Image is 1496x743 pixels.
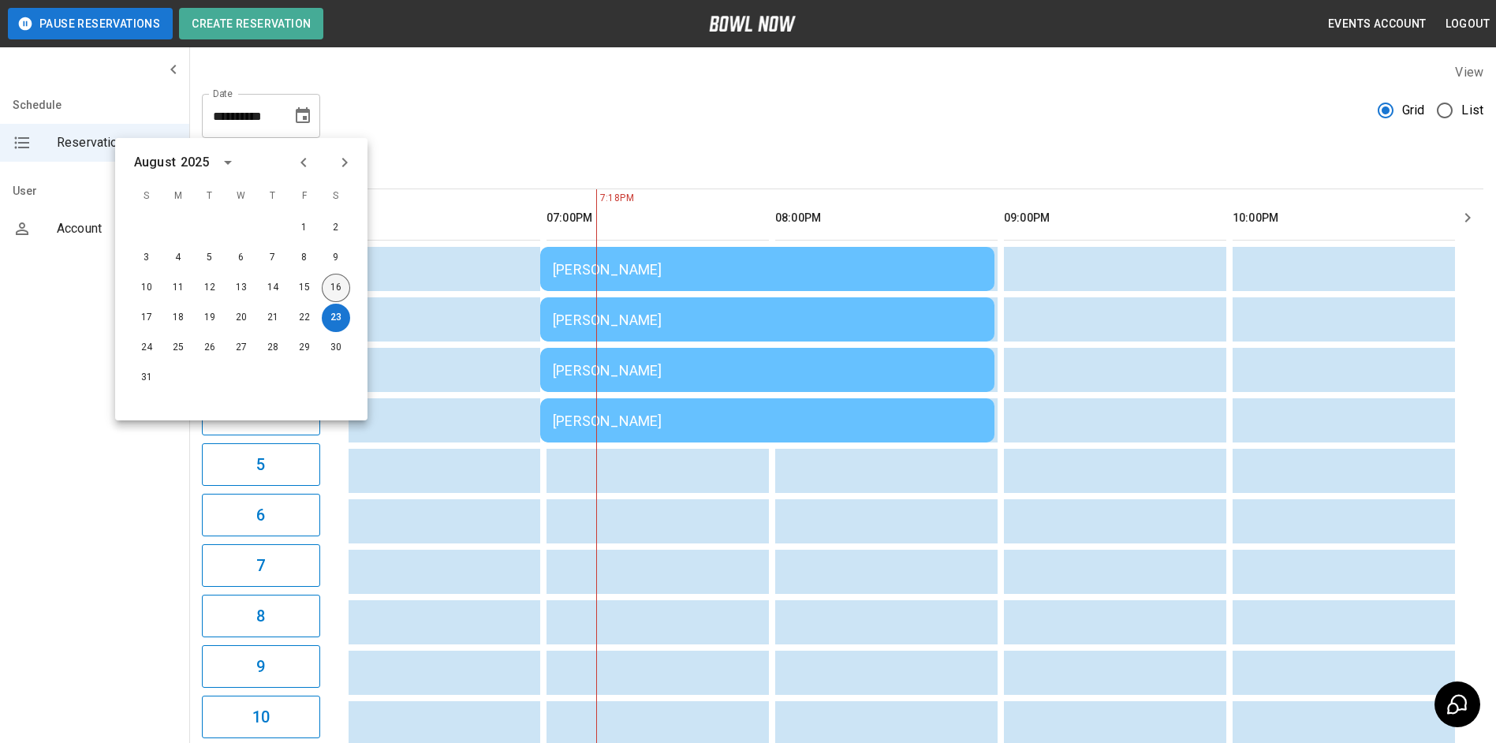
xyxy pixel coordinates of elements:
span: S [132,181,161,212]
div: [PERSON_NAME] [553,413,982,429]
button: Events Account [1322,9,1433,39]
button: 7 [202,544,320,587]
button: Aug 21, 2025 [259,304,287,332]
button: Aug 25, 2025 [164,334,192,362]
label: View [1455,65,1483,80]
button: Aug 20, 2025 [227,304,256,332]
span: F [290,181,319,212]
button: Pause Reservations [8,8,173,39]
button: Aug 26, 2025 [196,334,224,362]
span: M [164,181,192,212]
button: 6 [202,494,320,536]
button: Aug 8, 2025 [290,244,319,272]
h6: 6 [256,502,265,528]
div: [PERSON_NAME] [553,362,982,379]
span: Reservations [57,133,177,152]
div: August [134,153,176,172]
button: Aug 4, 2025 [164,244,192,272]
h6: 9 [256,654,265,679]
h6: 8 [256,603,265,629]
button: Aug 30, 2025 [322,334,350,362]
button: Aug 16, 2025 [322,274,350,302]
div: 2025 [181,153,210,172]
button: Aug 18, 2025 [164,304,192,332]
button: Aug 24, 2025 [132,334,161,362]
button: 5 [202,443,320,486]
button: Aug 22, 2025 [290,304,319,332]
button: Create Reservation [179,8,323,39]
button: Choose date, selected date is Aug 23, 2025 [287,100,319,132]
button: Aug 3, 2025 [132,244,161,272]
button: Aug 7, 2025 [259,244,287,272]
button: 10 [202,696,320,738]
button: Aug 1, 2025 [290,214,319,242]
button: Logout [1439,9,1496,39]
button: Aug 5, 2025 [196,244,224,272]
button: Aug 9, 2025 [322,244,350,272]
button: Aug 11, 2025 [164,274,192,302]
button: Previous month [290,149,317,176]
button: Next month [331,149,358,176]
button: Aug 15, 2025 [290,274,319,302]
span: W [227,181,256,212]
button: calendar view is open, switch to year view [215,149,241,176]
button: Aug 23, 2025 [322,304,350,332]
div: [PERSON_NAME] [553,261,982,278]
button: 8 [202,595,320,637]
button: Aug 13, 2025 [227,274,256,302]
button: Aug 14, 2025 [259,274,287,302]
button: Aug 31, 2025 [132,364,161,392]
span: List [1461,101,1483,120]
h6: 7 [256,553,265,578]
button: Aug 2, 2025 [322,214,350,242]
img: logo [709,16,796,32]
button: Aug 10, 2025 [132,274,161,302]
span: T [196,181,224,212]
button: Aug 29, 2025 [290,334,319,362]
h6: 10 [252,704,270,730]
button: Aug 17, 2025 [132,304,161,332]
span: Account [57,219,177,238]
h6: 5 [256,452,265,477]
button: Aug 19, 2025 [196,304,224,332]
div: [PERSON_NAME] [553,312,982,328]
span: Grid [1402,101,1425,120]
button: Aug 6, 2025 [227,244,256,272]
span: T [259,181,287,212]
button: 9 [202,645,320,688]
div: inventory tabs [202,151,1483,189]
button: Aug 12, 2025 [196,274,224,302]
button: Aug 28, 2025 [259,334,287,362]
span: S [322,181,350,212]
button: Aug 27, 2025 [227,334,256,362]
span: 7:18PM [596,191,600,207]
